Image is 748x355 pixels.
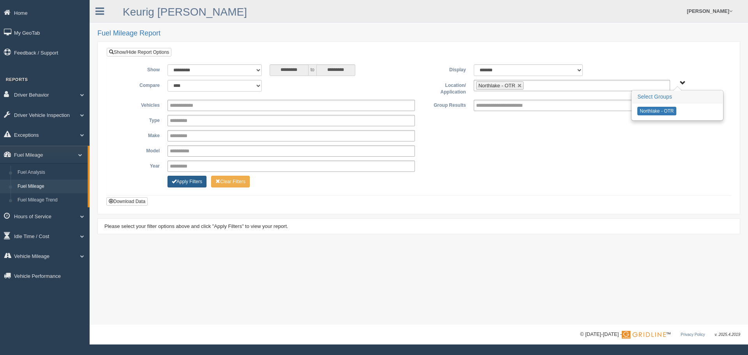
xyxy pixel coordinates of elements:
[622,331,666,339] img: Gridline
[113,130,164,140] label: Make
[14,166,88,180] a: Fuel Analysis
[681,332,705,337] a: Privacy Policy
[104,223,288,229] span: Please select your filter options above and click "Apply Filters" to view your report.
[580,330,740,339] div: © [DATE]-[DATE] - ™
[97,30,740,37] h2: Fuel Mileage Report
[211,176,250,187] button: Change Filter Options
[419,80,470,96] label: Location/ Application
[419,64,470,74] label: Display
[715,332,740,337] span: v. 2025.4.2019
[632,91,723,103] h3: Select Groups
[113,115,164,124] label: Type
[123,6,247,18] a: Keurig [PERSON_NAME]
[637,107,676,115] button: Northlake - OTR
[478,83,515,88] span: Northlake - OTR
[106,197,148,206] button: Download Data
[168,176,206,187] button: Change Filter Options
[107,48,171,57] a: Show/Hide Report Options
[113,145,164,155] label: Model
[113,64,164,74] label: Show
[309,64,316,76] span: to
[419,100,470,109] label: Group Results
[113,161,164,170] label: Year
[113,100,164,109] label: Vehicles
[14,180,88,194] a: Fuel Mileage
[14,193,88,207] a: Fuel Mileage Trend
[113,80,164,89] label: Compare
